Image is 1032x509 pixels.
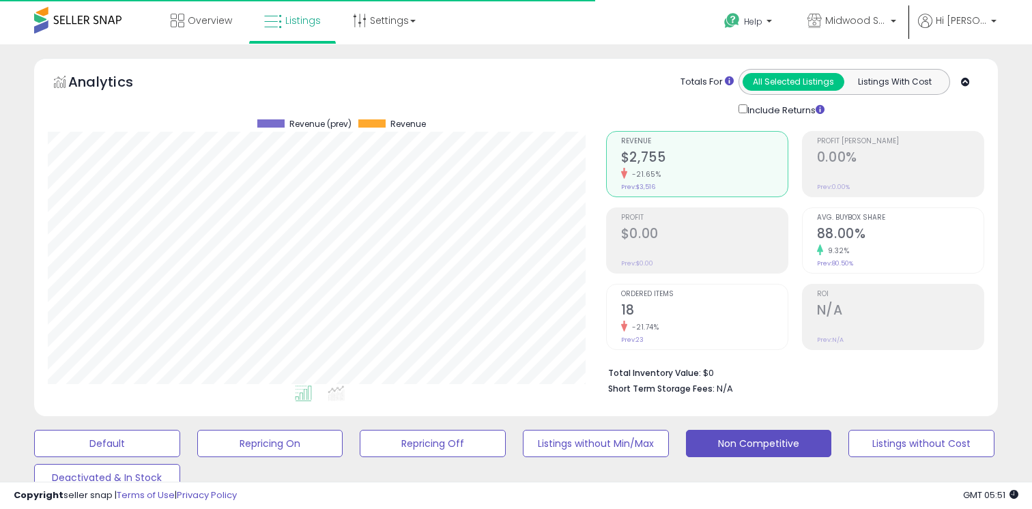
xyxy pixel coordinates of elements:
span: N/A [717,382,733,395]
span: Profit [621,214,788,222]
a: Hi [PERSON_NAME] [918,14,997,44]
span: Hi [PERSON_NAME] [936,14,987,27]
strong: Copyright [14,489,63,501]
i: Get Help [723,12,741,29]
a: Terms of Use [117,489,175,501]
span: Listings [285,14,321,27]
li: $0 [608,364,974,380]
h2: 88.00% [817,226,984,244]
small: Prev: $3,516 [621,183,655,191]
button: Repricing Off [360,430,506,457]
button: Listings without Min/Max [523,430,669,457]
span: Avg. Buybox Share [817,214,984,222]
small: Prev: 0.00% [817,183,850,191]
small: -21.74% [627,322,659,332]
b: Total Inventory Value: [608,367,701,379]
small: Prev: 23 [621,336,644,344]
small: -21.65% [627,169,661,179]
h2: $2,755 [621,149,788,168]
small: Prev: $0.00 [621,259,653,267]
span: Midwood Soles [825,14,887,27]
span: Revenue [621,138,788,145]
button: Default [34,430,180,457]
span: Overview [188,14,232,27]
small: Prev: N/A [817,336,844,344]
span: Revenue (prev) [289,119,352,129]
button: Listings With Cost [844,73,945,91]
h5: Analytics [68,72,160,95]
a: Privacy Policy [177,489,237,501]
b: Short Term Storage Fees: [608,383,715,394]
button: All Selected Listings [743,73,844,91]
small: Prev: 80.50% [817,259,853,267]
button: Repricing On [197,430,343,457]
div: Totals For [680,76,734,89]
h2: $0.00 [621,226,788,244]
button: Listings without Cost [848,430,994,457]
h2: 18 [621,302,788,321]
span: ROI [817,291,984,298]
h2: 0.00% [817,149,984,168]
span: Help [744,16,762,27]
h2: N/A [817,302,984,321]
small: 9.32% [823,246,850,256]
span: Ordered Items [621,291,788,298]
button: Non Competitive [686,430,832,457]
span: Revenue [390,119,426,129]
span: Profit [PERSON_NAME] [817,138,984,145]
span: 2025-08-16 05:51 GMT [963,489,1018,501]
div: seller snap | | [14,489,237,502]
a: Help [713,2,786,44]
div: Include Returns [728,102,841,117]
button: Deactivated & In Stock [34,464,180,491]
